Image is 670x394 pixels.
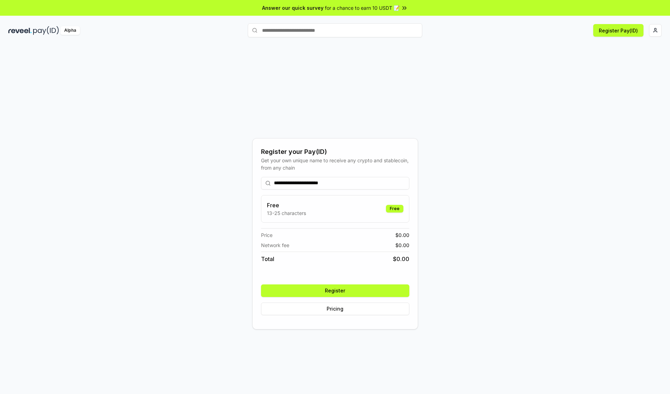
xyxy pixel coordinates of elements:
[261,157,409,171] div: Get your own unique name to receive any crypto and stablecoin, from any chain
[33,26,59,35] img: pay_id
[395,241,409,249] span: $ 0.00
[261,303,409,315] button: Pricing
[395,231,409,239] span: $ 0.00
[393,255,409,263] span: $ 0.00
[267,201,306,209] h3: Free
[325,4,400,12] span: for a chance to earn 10 USDT 📝
[386,205,403,213] div: Free
[261,284,409,297] button: Register
[261,231,273,239] span: Price
[261,147,409,157] div: Register your Pay(ID)
[267,209,306,217] p: 13-25 characters
[60,26,80,35] div: Alpha
[262,4,323,12] span: Answer our quick survey
[593,24,643,37] button: Register Pay(ID)
[8,26,32,35] img: reveel_dark
[261,241,289,249] span: Network fee
[261,255,274,263] span: Total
